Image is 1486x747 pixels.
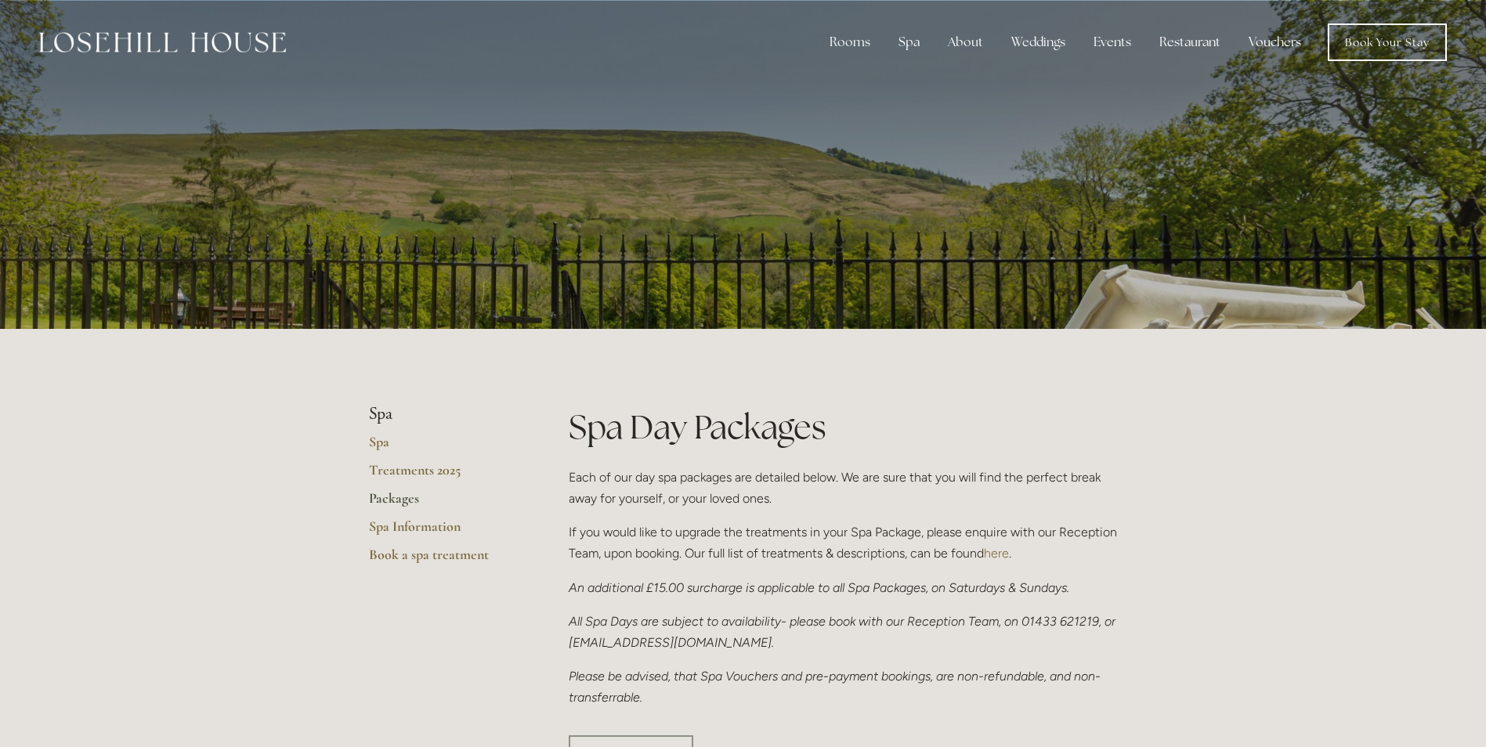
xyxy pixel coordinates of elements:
div: Events [1081,27,1144,58]
a: Book a spa treatment [369,546,519,574]
p: Each of our day spa packages are detailed below. We are sure that you will find the perfect break... [569,467,1118,509]
div: Rooms [817,27,883,58]
a: Vouchers [1236,27,1314,58]
em: All Spa Days are subject to availability- please book with our Reception Team, on 01433 621219, o... [569,614,1119,650]
p: If you would like to upgrade the treatments in your Spa Package, please enquire with our Receptio... [569,521,1118,564]
div: Weddings [999,27,1078,58]
li: Spa [369,404,519,424]
a: Book Your Stay [1328,23,1447,61]
h1: Spa Day Packages [569,404,1118,450]
em: An additional £15.00 surcharge is applicable to all Spa Packages, on Saturdays & Sundays. [569,580,1069,595]
a: Packages [369,489,519,518]
div: Spa [886,27,932,58]
em: Please be advised, that Spa Vouchers and pre-payment bookings, are non-refundable, and non-transf... [569,669,1101,705]
div: Restaurant [1147,27,1233,58]
a: Spa Information [369,518,519,546]
a: Treatments 2025 [369,461,519,489]
a: Spa [369,433,519,461]
div: About [935,27,996,58]
a: here [984,546,1009,561]
img: Losehill House [39,32,286,52]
